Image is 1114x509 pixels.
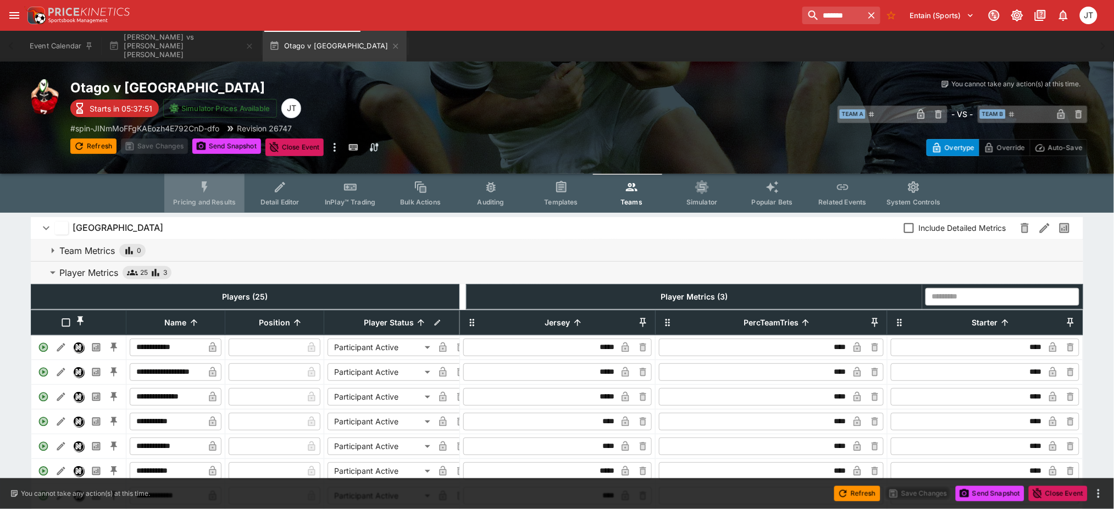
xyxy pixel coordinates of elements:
[70,339,87,356] button: Nexus
[31,240,1083,262] button: Team Metrics0
[87,363,105,381] button: Past Performances
[956,486,1024,501] button: Send Snapshot
[73,441,84,452] div: Nexus
[980,109,1006,119] span: Team B
[263,31,407,62] button: Otago v [GEOGRAPHIC_DATA]
[140,267,148,278] span: 25
[74,441,84,451] img: nexus.svg
[731,316,811,329] span: PercTeamTries
[35,462,52,480] div: Active Player
[23,31,100,62] button: Event Calendar
[1030,139,1088,156] button: Auto-Save
[840,109,866,119] span: Team A
[328,462,434,480] div: Participant Active
[620,198,642,206] span: Teams
[261,198,300,206] span: Detail Editor
[31,284,459,309] th: Players (25)
[163,99,277,118] button: Simulator Prices Available
[87,339,105,356] button: Past Performances
[35,339,52,356] div: Active Player
[984,5,1004,25] button: Connected to PK
[31,262,1083,284] button: Player Metrics253
[886,198,940,206] span: System Controls
[70,462,87,480] button: Nexus
[400,198,441,206] span: Bulk Actions
[744,316,799,329] p: PercTeamTries
[70,413,87,430] button: Nexus
[73,391,84,402] div: Nexus
[328,413,434,430] div: Participant Active
[952,79,1081,89] p: You cannot take any action(s) at this time.
[173,198,236,206] span: Pricing and Results
[1007,5,1027,25] button: Toggle light/dark mode
[87,438,105,455] button: Past Performances
[352,316,426,329] span: Player Status
[73,416,84,427] div: Nexus
[35,388,52,406] div: Active Player
[927,139,979,156] button: Overtype
[87,413,105,430] button: Past Performances
[686,198,717,206] span: Simulator
[1054,5,1073,25] button: Notifications
[328,363,434,381] div: Participant Active
[48,18,108,23] img: Sportsbook Management
[265,139,324,156] button: Close Event
[52,462,70,480] button: Edit
[533,316,583,329] span: Jersey
[163,267,167,278] span: 3
[919,222,1006,234] span: Include Detailed Metrics
[883,7,900,24] button: No Bookmarks
[153,316,199,329] span: Name
[73,367,84,378] div: Nexus
[752,198,793,206] span: Popular Bets
[74,342,84,352] img: nexus.svg
[1092,487,1105,500] button: more
[979,139,1030,156] button: Override
[1030,5,1050,25] button: Documentation
[927,139,1088,156] div: Start From
[31,217,1083,239] button: [GEOGRAPHIC_DATA]Include Detailed MetricsPast Performances
[4,5,24,25] button: open drawer
[70,388,87,406] button: Nexus
[52,363,70,381] button: Edit
[328,388,434,406] div: Participant Active
[545,316,570,329] p: Jersey
[1029,486,1088,501] button: Close Event
[1080,7,1098,24] div: Joshua Thomson
[478,198,505,206] span: Auditing
[328,339,434,356] div: Participant Active
[70,79,579,96] h2: Copy To Clipboard
[35,363,52,381] div: Active Player
[237,123,292,134] p: Revision 26747
[1055,287,1074,307] button: Open
[102,31,261,62] button: [PERSON_NAME] vs [PERSON_NAME] [PERSON_NAME]
[802,7,863,24] input: search
[430,316,445,330] button: Bulk edit
[52,438,70,455] button: Edit
[70,123,219,134] p: Copy To Clipboard
[59,244,115,257] p: Team Metrics
[52,339,70,356] button: Edit
[87,388,105,406] button: Past Performances
[192,139,261,154] button: Send Snapshot
[48,8,130,16] img: PriceKinetics
[74,466,84,476] img: nexus.svg
[1077,3,1101,27] button: Joshua Thomson
[87,462,105,480] button: Past Performances
[467,284,923,309] th: Player Metrics (3)
[70,363,87,381] button: Nexus
[59,266,118,279] p: Player Metrics
[328,438,434,455] div: Participant Active
[904,7,981,24] button: Select Tenant
[1055,218,1074,238] button: Past Performances
[137,245,141,256] span: 0
[21,489,150,499] p: You cannot take any action(s) at this time.
[73,466,84,477] div: Nexus
[952,108,973,120] h6: - VS -
[281,98,301,118] div: Joshua Thomson
[35,438,52,455] div: Active Player
[164,174,949,213] div: Event type filters
[35,413,52,430] div: Active Player
[545,198,578,206] span: Templates
[90,103,152,114] p: Starts in 05:37:51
